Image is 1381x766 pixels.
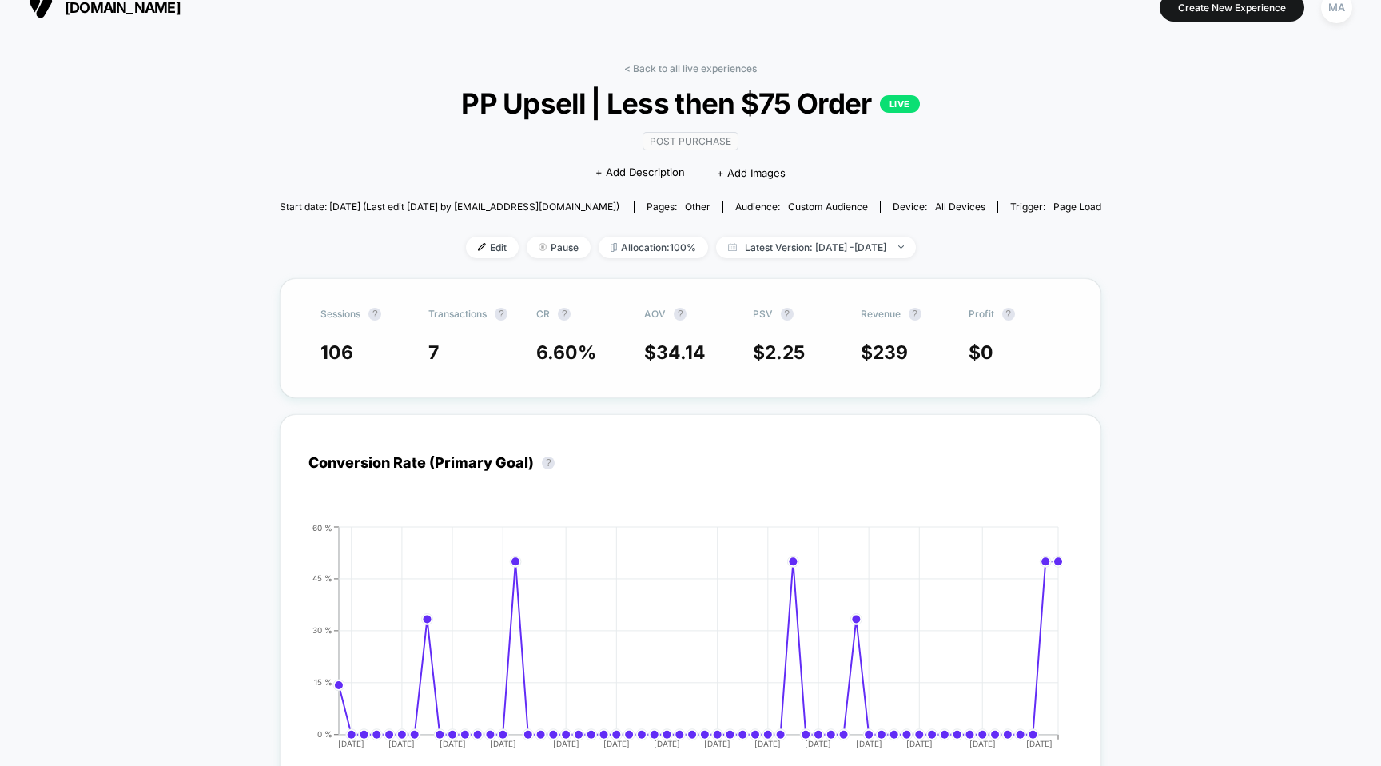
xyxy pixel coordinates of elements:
[428,308,487,320] span: Transactions
[558,308,571,321] button: ?
[717,166,786,179] span: + Add Images
[644,341,706,364] span: $
[906,739,933,748] tspan: [DATE]
[781,308,794,321] button: ?
[439,739,465,748] tspan: [DATE]
[388,739,415,748] tspan: [DATE]
[856,739,882,748] tspan: [DATE]
[466,237,519,258] span: Edit
[728,243,737,251] img: calendar
[674,308,687,321] button: ?
[880,95,920,113] p: LIVE
[909,308,921,321] button: ?
[542,457,555,469] button: ?
[293,523,1057,763] div: CONVERSION_RATE
[647,201,710,213] div: Pages:
[735,201,868,213] div: Audience:
[935,201,985,213] span: all devices
[321,86,1061,120] span: PP Upsell | Less then $75 Order
[312,573,332,583] tspan: 45 %
[1027,739,1053,748] tspan: [DATE]
[716,237,916,258] span: Latest Version: [DATE] - [DATE]
[1053,201,1101,213] span: Page Load
[368,308,381,321] button: ?
[280,201,619,213] span: Start date: [DATE] (Last edit [DATE] by [EMAIL_ADDRESS][DOMAIN_NAME])
[898,245,904,249] img: end
[644,308,666,320] span: AOV
[312,522,332,532] tspan: 60 %
[527,237,591,258] span: Pause
[754,739,781,748] tspan: [DATE]
[1010,201,1101,213] div: Trigger:
[969,341,993,364] span: $
[553,739,579,748] tspan: [DATE]
[861,341,908,364] span: $
[312,625,332,635] tspan: 30 %
[704,739,730,748] tspan: [DATE]
[599,237,708,258] span: Allocation: 100%
[314,677,332,687] tspan: 15 %
[495,308,507,321] button: ?
[317,729,332,739] tspan: 0 %
[536,341,596,364] span: 6.60 %
[753,308,773,320] span: PSV
[861,308,901,320] span: Revenue
[595,165,685,181] span: + Add Description
[478,243,486,251] img: edit
[338,739,364,748] tspan: [DATE]
[539,243,547,251] img: end
[320,341,353,364] span: 106
[611,243,617,252] img: rebalance
[308,454,563,471] div: Conversion Rate (Primary Goal)
[656,341,706,364] span: 34.14
[536,308,550,320] span: CR
[806,739,832,748] tspan: [DATE]
[969,739,996,748] tspan: [DATE]
[643,132,738,150] span: Post Purchase
[788,201,868,213] span: Custom Audience
[603,739,630,748] tspan: [DATE]
[765,341,805,364] span: 2.25
[981,341,993,364] span: 0
[428,341,439,364] span: 7
[685,201,710,213] span: other
[320,308,360,320] span: Sessions
[624,62,757,74] a: < Back to all live experiences
[1002,308,1015,321] button: ?
[753,341,805,364] span: $
[873,341,908,364] span: 239
[880,201,997,213] span: Device:
[654,739,680,748] tspan: [DATE]
[490,739,516,748] tspan: [DATE]
[969,308,994,320] span: Profit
